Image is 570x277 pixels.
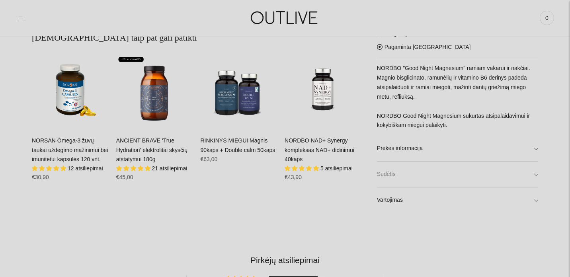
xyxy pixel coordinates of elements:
[200,137,275,153] a: RINKINYS MIEGUI Magnis 90kaps + Double calm 50kaps
[68,165,103,172] span: 12 atsiliepimai
[320,165,353,172] span: 5 atsiliepimai
[377,187,538,213] a: Vartojimas
[541,12,552,23] span: 0
[116,52,193,128] a: ANCIENT BRAVE 'True Hydration' elektrolitai skysčių atstatymui 180g
[32,137,108,163] a: NORSAN Omega-3 žuvų taukai uždegimo mažinimui bei imunitetui kapsulės 120 vnt.
[116,165,152,172] span: 5.00 stars
[377,162,538,187] a: Sudėtis
[200,52,277,128] a: RINKINYS MIEGUI Magnis 90kaps + Double calm 50kaps
[32,165,68,172] span: 4.92 stars
[32,174,49,180] span: €30,90
[285,165,320,172] span: 5.00 stars
[116,174,133,180] span: €45,00
[540,9,554,27] a: 0
[32,52,108,128] a: NORSAN Omega-3 žuvų taukai uždegimo mažinimui bei imunitetui kapsulės 120 vnt.
[285,137,354,163] a: NORDBO NAD+ Synergy kompleksas NAD+ didinimui 40kaps
[200,156,217,162] span: €63,00
[285,52,361,128] a: NORDBO NAD+ Synergy kompleksas NAD+ didinimui 40kaps
[32,32,361,44] h2: [DEMOGRAPHIC_DATA] taip pat gali patikti
[377,63,538,130] p: NORDBO "Good Night Magnesium" ramiam vakarui ir nakčiai. Magnio bisglicinato, ramunėlių ir vitami...
[116,137,187,163] a: ANCIENT BRAVE 'True Hydration' elektrolitai skysčių atstatymui 180g
[377,136,538,161] a: Prekės informacija
[285,174,302,180] span: €43,90
[38,254,532,266] h2: Pirkėjų atsiliepimai
[235,4,335,31] img: OUTLIVE
[152,165,187,172] span: 21 atsiliepimai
